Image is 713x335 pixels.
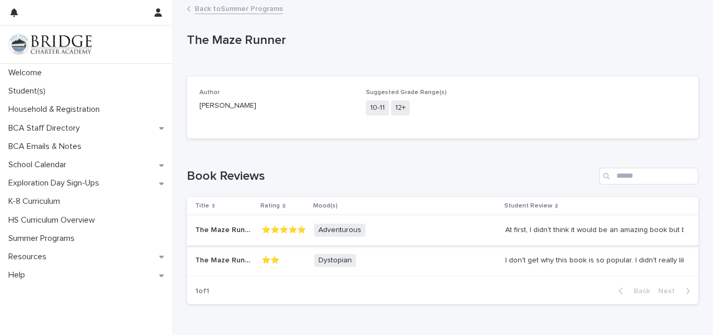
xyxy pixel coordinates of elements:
span: Dystopian [314,254,356,267]
a: Back toSummer Programs [195,2,283,14]
p: BCA Staff Directory [4,123,88,133]
p: ⭐⭐ [262,256,306,265]
p: Summer Programs [4,234,83,244]
div: I don't get why this book is so popular. I didn't really like the whole book, especially not the ... [505,256,682,265]
p: Exploration Day Sign-Ups [4,178,108,188]
p: Title [195,200,209,212]
span: Next [658,287,681,295]
span: 12+ [391,100,410,115]
p: Rating [260,200,280,212]
span: Suggested Grade Range(s) [366,89,447,96]
p: Help [4,270,33,280]
p: School Calendar [4,160,75,170]
p: Student Review [504,200,552,212]
p: The Maze Runner [195,254,255,265]
div: At first, I didn't think it would be an amazing book but by the end of it, I loved it. The author... [505,226,682,235]
span: Author [199,89,220,96]
p: The Maze Runner [187,33,694,48]
button: Next [654,286,698,296]
img: V1C1m3IdTEidaUdm9Hs0 [8,34,92,55]
p: K-8 Curriculum [4,197,68,206]
p: Welcome [4,68,50,78]
span: 10-11 [366,100,389,115]
p: Resources [4,252,55,262]
p: 1 of 1 [187,279,218,304]
span: Back [627,287,650,295]
p: HS Curriculum Overview [4,215,103,225]
p: The Maze Runner [195,224,255,235]
p: Mood(s) [313,200,338,212]
p: BCA Emails & Notes [4,142,90,152]
p: Student(s) [4,86,54,96]
p: Household & Registration [4,105,108,114]
button: Back [610,286,654,296]
p: [PERSON_NAME] [199,100,353,111]
input: Search [599,168,698,184]
span: Adventurous [314,224,365,237]
tr: The Maze RunnerThe Maze Runner ⭐⭐DystopianI don't get why this book is so popular. I didn't reall... [187,246,698,276]
p: ⭐⭐⭐⭐⭐ [262,226,306,235]
h1: Book Reviews [187,169,595,184]
tr: The Maze RunnerThe Maze Runner ⭐⭐⭐⭐⭐AdventurousAt first, I didn't think it would be an amazing bo... [187,215,698,246]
